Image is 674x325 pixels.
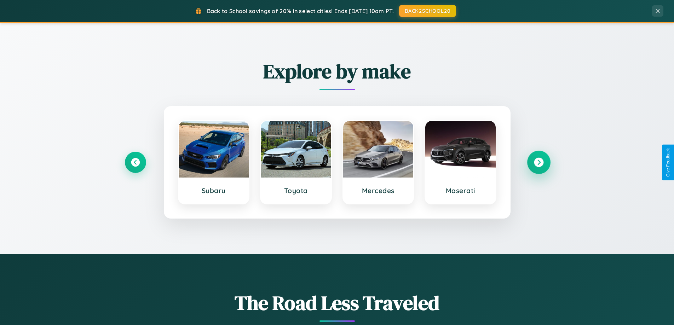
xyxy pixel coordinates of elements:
[125,58,549,85] h2: Explore by make
[432,186,489,195] h3: Maserati
[350,186,407,195] h3: Mercedes
[268,186,324,195] h3: Toyota
[186,186,242,195] h3: Subaru
[399,5,456,17] button: BACK2SCHOOL20
[207,7,394,14] span: Back to School savings of 20% in select cities! Ends [DATE] 10am PT.
[125,289,549,317] h1: The Road Less Traveled
[666,148,670,177] div: Give Feedback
